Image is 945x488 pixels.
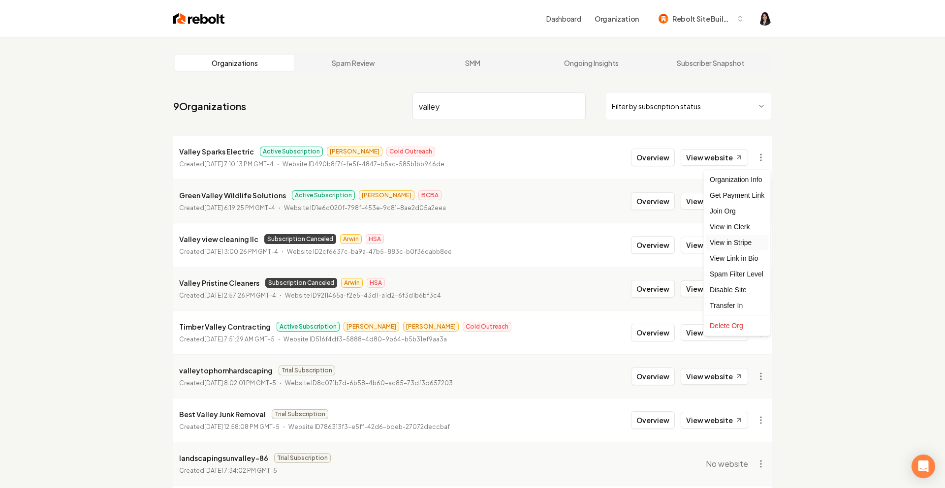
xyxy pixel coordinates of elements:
[706,282,768,298] div: Disable Site
[706,219,768,235] a: View in Clerk
[706,266,768,282] div: Spam Filter Level
[706,203,768,219] div: Join Org
[706,172,768,187] div: Organization Info
[706,235,768,250] a: View in Stripe
[706,318,768,334] div: Delete Org
[706,187,768,203] div: Get Payment Link
[706,250,768,266] a: View Link in Bio
[706,298,768,313] div: Transfer In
